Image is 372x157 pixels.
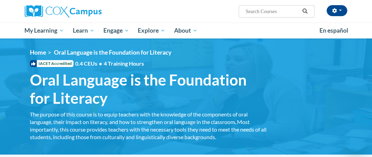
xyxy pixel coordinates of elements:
[174,26,198,35] span: About
[133,23,170,38] a: Explore
[54,49,171,56] span: Oral Language is the Foundation for Literacy
[30,60,74,67] span: IACET Accredited
[73,26,94,35] span: Learn
[20,23,353,38] div: Main menu
[75,60,144,67] span: 0.4 CEUs
[20,23,69,38] a: My Learning
[319,27,348,34] span: En español
[30,49,46,56] a: Home
[30,71,267,107] span: Oral Language is the Foundation for Literacy
[138,26,165,35] span: Explore
[25,5,125,18] a: Cox Campus
[99,23,134,38] a: Engage
[30,111,267,141] div: The purpose of this course is to equip teachers with the knowledge of the components of oral lang...
[300,7,310,15] button: Search
[24,26,64,35] span: My Learning
[245,7,300,15] input: Search Courses
[345,130,367,152] iframe: Button to launch messaging window
[104,60,144,67] span: 4 Training Hours
[68,23,99,38] a: Learn
[99,60,102,67] span: •
[103,26,129,35] span: Engage
[315,23,353,38] a: En español
[170,23,202,38] a: About
[25,5,102,18] img: Cox Campus
[327,5,347,16] button: Account Settings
